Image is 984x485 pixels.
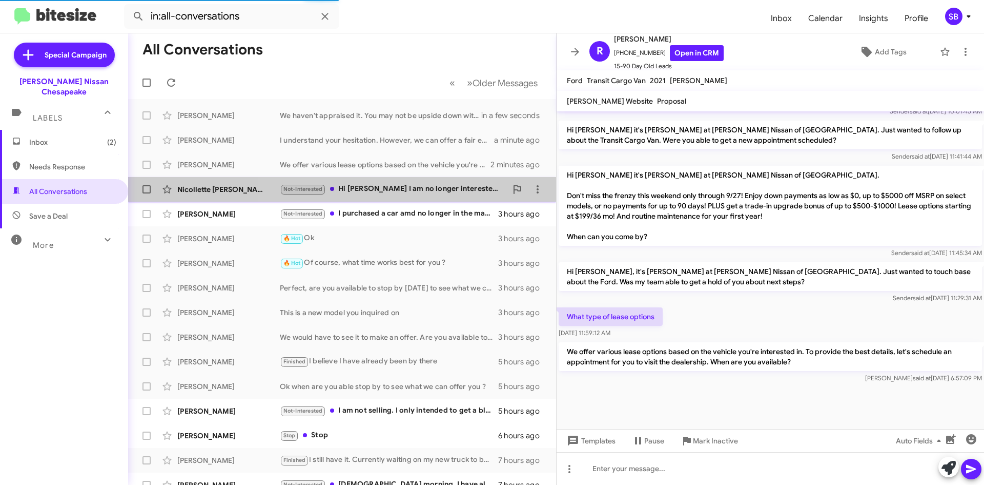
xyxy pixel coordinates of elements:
span: (2) [107,137,116,147]
span: Sender [DATE] 11:45:34 AM [891,249,982,257]
div: [PERSON_NAME] [177,283,280,293]
div: Nicollette [PERSON_NAME] [177,184,280,195]
div: [PERSON_NAME] [177,234,280,244]
span: Sender [DATE] 11:41:44 AM [892,152,982,160]
div: This is a new model you inquired on [280,307,498,318]
div: [PERSON_NAME] [177,381,280,392]
span: [PERSON_NAME] [DATE] 6:57:09 PM [865,374,982,382]
span: « [449,76,455,89]
span: Pause [644,432,664,450]
div: [PERSON_NAME] [177,209,280,219]
div: 5 hours ago [498,406,548,416]
div: [PERSON_NAME] [177,431,280,441]
span: Auto Fields [896,432,945,450]
span: Older Messages [473,77,538,89]
span: Stop [283,432,296,439]
span: said at [913,374,931,382]
p: Hi [PERSON_NAME] it's [PERSON_NAME] at [PERSON_NAME] Nissan of [GEOGRAPHIC_DATA]. Don't miss the ... [559,166,982,246]
div: Ok [280,232,498,244]
span: Mark Inactive [693,432,738,450]
div: [PERSON_NAME] [177,160,280,170]
div: We haven't appraised it. You may not be upside down with us because appraisal values don't transf... [280,110,486,121]
div: 6 hours ago [498,431,548,441]
button: Next [461,72,544,93]
div: I believe I have already been by there [280,356,498,367]
span: More [33,241,54,250]
span: Transit Cargo Van [587,76,646,85]
div: We offer various lease options based on the vehicle you're interested in. To provide the best det... [280,160,490,170]
span: Sender [DATE] 11:29:31 AM [893,294,982,302]
span: R [597,43,603,60]
div: [PERSON_NAME] [177,258,280,268]
div: 3 hours ago [498,332,548,342]
button: Add Tags [830,43,935,61]
span: Templates [565,432,616,450]
p: We offer various lease options based on the vehicle you're interested in. To provide the best det... [559,342,982,371]
button: SB [936,8,973,25]
div: 3 hours ago [498,234,548,244]
span: » [467,76,473,89]
p: What type of lease options [559,307,663,326]
div: [PERSON_NAME] [177,110,280,121]
div: I am not selling. I only intended to get a bluebook value on this vehicle to buy from my uncle. T... [280,405,498,417]
span: Ford [567,76,583,85]
div: Ok when are you able stop by to see what we can offer you ? [280,381,498,392]
a: Special Campaign [14,43,115,67]
div: 5 hours ago [498,357,548,367]
div: [PERSON_NAME] [177,455,280,465]
span: said at [911,249,929,257]
span: [PERSON_NAME] [614,33,724,45]
div: Hi [PERSON_NAME] I am no longer interested. Thank you though! [280,183,507,195]
span: 15-90 Day Old Leads [614,61,724,71]
span: Special Campaign [45,50,107,60]
input: Search [124,4,339,29]
div: 3 hours ago [498,283,548,293]
div: in a few seconds [486,110,548,121]
span: [PERSON_NAME] [670,76,727,85]
div: I understand your hesitation. However, we can offer a fair evaluation and see what works for you.... [280,135,494,145]
a: Inbox [763,4,800,33]
span: Not-Interested [283,186,323,192]
a: Insights [851,4,896,33]
span: said at [912,152,930,160]
span: 🔥 Hot [283,235,301,242]
p: Hi [PERSON_NAME] it's [PERSON_NAME] at [PERSON_NAME] Nissan of [GEOGRAPHIC_DATA]. Just wanted to ... [559,121,982,149]
span: [PHONE_NUMBER] [614,45,724,61]
div: We would have to see it to make an offer. Are you available to stop by to see what we can offer y... [280,332,498,342]
div: 7 hours ago [498,455,548,465]
span: Labels [33,113,63,123]
div: [PERSON_NAME] [177,357,280,367]
span: 🔥 Hot [283,260,301,266]
span: Save a Deal [29,211,68,221]
div: I purchased a car amd no longer in the market. Thank you [280,208,498,220]
span: said at [913,294,931,302]
span: All Conversations [29,186,87,197]
div: [PERSON_NAME] [177,307,280,318]
div: 2 minutes ago [490,160,548,170]
button: Pause [624,432,672,450]
div: 3 hours ago [498,307,548,318]
div: Stop [280,430,498,441]
span: Proposal [657,96,686,106]
a: Profile [896,4,936,33]
button: Mark Inactive [672,432,746,450]
div: 3 hours ago [498,209,548,219]
div: Of course, what time works best for you ? [280,257,498,269]
div: [PERSON_NAME] [177,406,280,416]
span: Finished [283,358,306,365]
div: [PERSON_NAME] [177,135,280,145]
p: Hi [PERSON_NAME], it's [PERSON_NAME] at [PERSON_NAME] Nissan of [GEOGRAPHIC_DATA]. Just wanted to... [559,262,982,291]
span: [DATE] 11:59:12 AM [559,329,610,337]
span: Inbox [29,137,116,147]
button: Templates [557,432,624,450]
div: 5 hours ago [498,381,548,392]
div: a minute ago [494,135,548,145]
span: Finished [283,457,306,463]
h1: All Conversations [142,42,263,58]
span: Calendar [800,4,851,33]
div: SB [945,8,962,25]
nav: Page navigation example [444,72,544,93]
span: 2021 [650,76,666,85]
